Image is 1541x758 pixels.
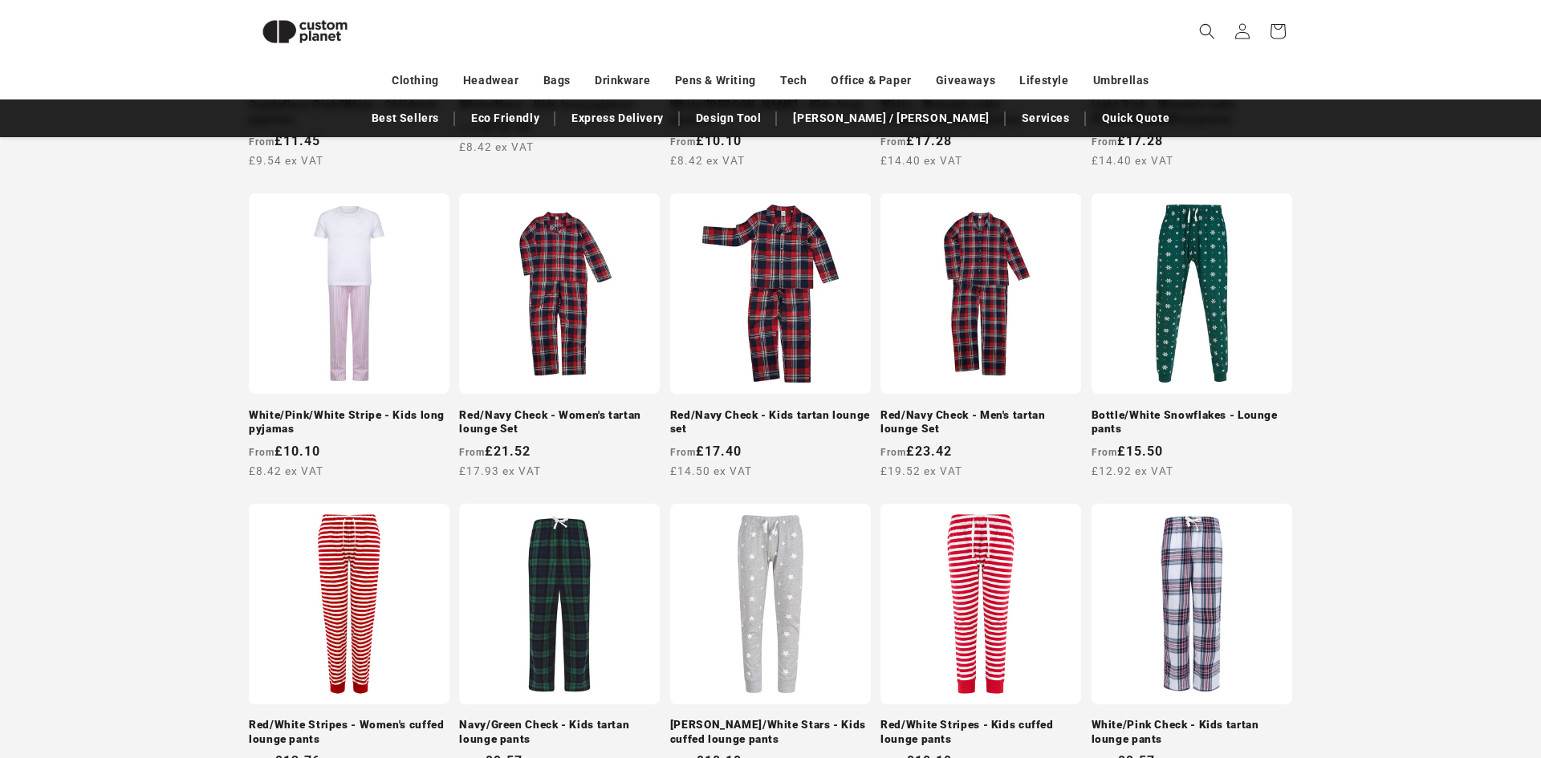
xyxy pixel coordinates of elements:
a: Giveaways [936,67,995,95]
a: Quick Quote [1094,104,1178,132]
a: Design Tool [688,104,770,132]
a: Best Sellers [364,104,447,132]
iframe: Chat Widget [1275,585,1541,758]
a: Red/White Stripes - Kids cuffed lounge pants [880,718,1081,746]
a: Headwear [463,67,519,95]
a: [PERSON_NAME] / [PERSON_NAME] [785,104,997,132]
a: Navy/Green Check - Kids tartan lounge pants [459,718,660,746]
a: Eco Friendly [463,104,547,132]
a: Bags [543,67,571,95]
a: Bottle/White Snowflakes - Lounge pants [1092,408,1292,436]
a: Express Delivery [563,104,672,132]
a: Red/White Stripes - Women's cuffed lounge pants [249,718,449,746]
a: Red/Navy Check - Men's tartan lounge Set [880,408,1081,436]
a: White/Pink/White Stripe - Kids long pyjamas [249,408,449,436]
a: Red/Navy Check - Women's tartan lounge Set [459,408,660,436]
a: Umbrellas [1093,67,1149,95]
a: Office & Paper [831,67,911,95]
a: Red/Navy Check - Kids tartan lounge set [670,408,871,436]
img: Custom Planet [249,6,361,57]
a: White/Pink Check - Kids tartan lounge pants [1092,718,1292,746]
a: Drinkware [595,67,650,95]
a: Services [1014,104,1078,132]
a: Clothing [392,67,439,95]
a: Lifestyle [1019,67,1068,95]
a: Tech [780,67,807,95]
summary: Search [1189,14,1225,49]
a: Pens & Writing [675,67,756,95]
a: [PERSON_NAME]/White Stars - Kids cuffed lounge pants [670,718,871,746]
